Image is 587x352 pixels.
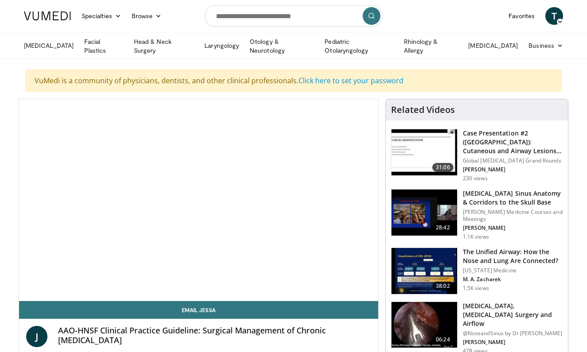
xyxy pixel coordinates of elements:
[463,157,563,164] p: Global [MEDICAL_DATA] Grand Rounds
[463,248,563,265] h3: The Unified Airway: How the Nose and Lung Are Connected?
[463,285,489,292] p: 1.5K views
[244,37,319,55] a: Otology & Neurotology
[463,224,563,232] p: [PERSON_NAME]
[391,248,563,294] a: 38:02 The Unified Airway: How the Nose and Lung Are Connected? [US_STATE] Medicine M. A. Zacharek...
[24,12,71,20] img: VuMedi Logo
[199,37,244,54] a: Laryngology
[129,37,199,55] a: Head & Neck Surgery
[399,37,463,55] a: Rhinology & Allergy
[58,326,371,345] h4: AAO-HNSF Clinical Practice Guideline: Surgical Management of Chronic [MEDICAL_DATA]
[19,99,378,301] video-js: Video Player
[463,302,563,328] h3: [MEDICAL_DATA],[MEDICAL_DATA] Surgery and Airflow
[391,248,457,294] img: fce5840f-3651-4d2e-85b0-3edded5ac8fb.150x105_q85_crop-smart_upscale.jpg
[463,209,563,223] p: [PERSON_NAME] Medicine Courses and Meetings
[463,276,563,283] p: M. A. Zacharek
[463,166,563,173] p: [PERSON_NAME]
[463,189,563,207] h3: [MEDICAL_DATA] Sinus Anatomy & Corridors to the Skull Base
[463,339,563,346] p: [PERSON_NAME]
[391,129,563,182] a: 31:06 Case Presentation #2 ([GEOGRAPHIC_DATA]): Cutaneous and Airway Lesions i… Global [MEDICAL_D...
[391,190,457,236] img: 276d523b-ec6d-4eb7-b147-bbf3804ee4a7.150x105_q85_crop-smart_upscale.jpg
[19,301,378,319] a: Email Jessa
[79,37,129,55] a: Facial Plastics
[25,70,562,92] div: VuMedi is a community of physicians, dentists, and other clinical professionals.
[391,129,457,175] img: 283069f7-db48-4020-b5ba-d883939bec3b.150x105_q85_crop-smart_upscale.jpg
[432,282,454,290] span: 38:02
[19,37,79,54] a: [MEDICAL_DATA]
[463,267,563,274] p: [US_STATE] Medicine
[26,326,47,347] a: J
[463,330,563,337] p: @NoseandSinus by Dr [PERSON_NAME]
[205,5,382,27] input: Search topics, interventions
[391,189,563,240] a: 28:42 [MEDICAL_DATA] Sinus Anatomy & Corridors to the Skull Base [PERSON_NAME] Medicine Courses a...
[76,7,126,25] a: Specialties
[319,37,398,55] a: Pediatric Otolaryngology
[463,37,523,54] a: [MEDICAL_DATA]
[126,7,167,25] a: Browse
[432,335,454,344] span: 06:24
[391,104,455,115] h4: Related Videos
[545,7,563,25] a: T
[463,175,488,182] p: 230 views
[432,163,454,172] span: 31:06
[523,37,568,54] a: Business
[432,223,454,232] span: 28:42
[463,233,489,240] p: 1.1K views
[503,7,540,25] a: Favorites
[463,129,563,155] h3: Case Presentation #2 ([GEOGRAPHIC_DATA]): Cutaneous and Airway Lesions i…
[391,302,457,348] img: 5c1a841c-37ed-4666-a27e-9093f124e297.150x105_q85_crop-smart_upscale.jpg
[298,76,403,85] a: Click here to set your password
